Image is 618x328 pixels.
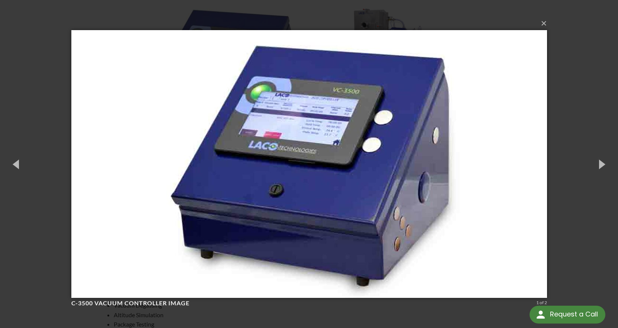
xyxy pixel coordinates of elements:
[71,299,534,307] h4: C-3500 Vacuum Controller image
[71,15,547,313] img: C-3500 Vacuum Controller image
[530,306,605,324] div: Request a Call
[550,306,598,323] div: Request a Call
[535,309,547,321] img: round button
[585,144,618,184] button: Next (Right arrow key)
[74,15,549,32] button: ×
